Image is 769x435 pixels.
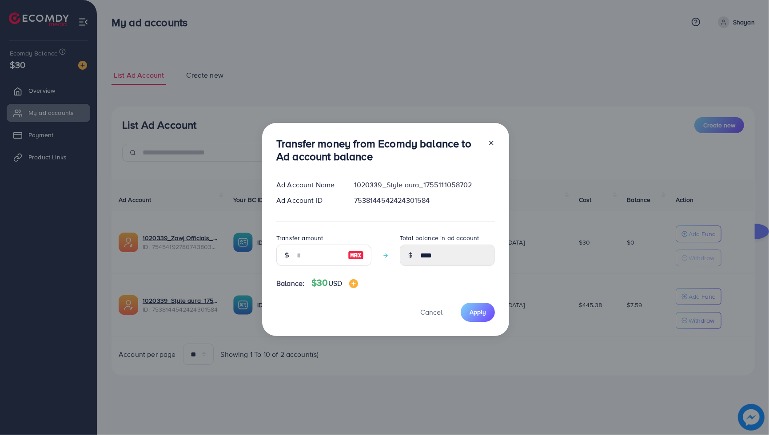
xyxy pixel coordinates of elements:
h3: Transfer money from Ecomdy balance to Ad account balance [276,137,481,163]
div: 1020339_Style aura_1755111058702 [347,180,502,190]
span: Balance: [276,278,304,289]
label: Transfer amount [276,233,323,242]
img: image [349,279,358,288]
button: Cancel [409,303,454,322]
span: Cancel [420,307,442,317]
span: Apply [470,308,486,316]
div: Ad Account ID [269,195,347,206]
img: image [348,250,364,261]
label: Total balance in ad account [400,233,479,242]
div: Ad Account Name [269,180,347,190]
span: USD [328,278,342,288]
h4: $30 [311,277,358,289]
button: Apply [461,303,495,322]
div: 7538144542424301584 [347,195,502,206]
